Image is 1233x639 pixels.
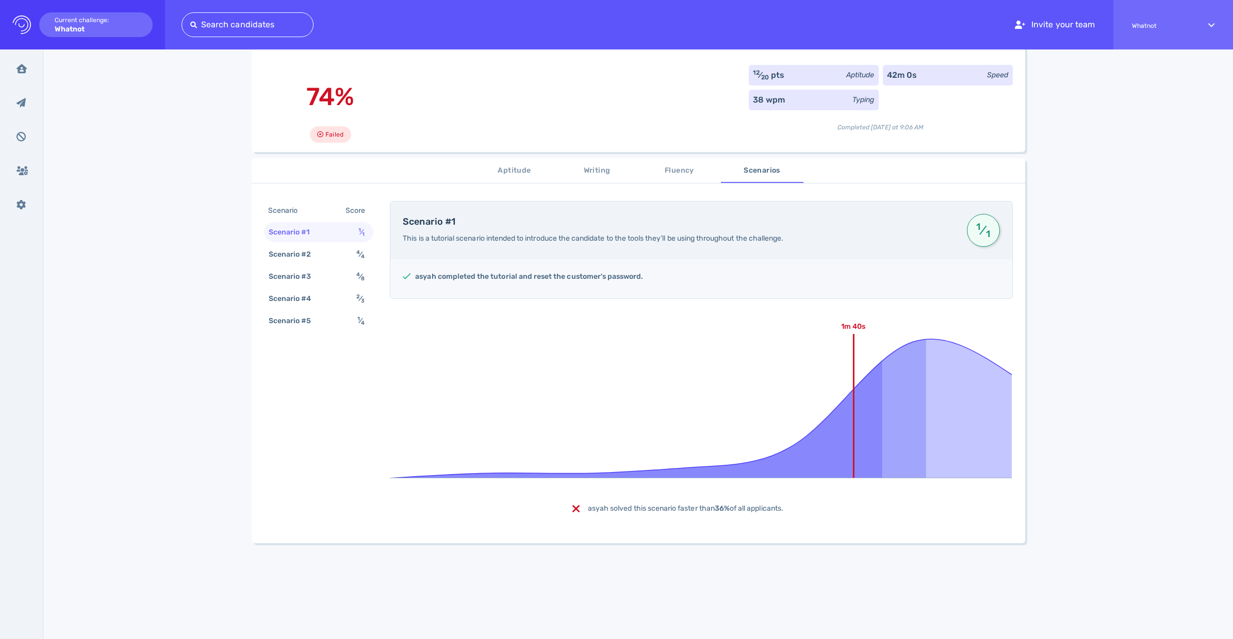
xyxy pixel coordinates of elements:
[356,249,360,256] sup: 4
[761,74,769,81] sub: 20
[361,253,365,260] sub: 4
[343,203,371,218] div: Score
[361,320,365,326] sub: 4
[753,69,760,76] sup: 12
[361,297,365,304] sub: 3
[403,216,954,228] h4: Scenario #1
[306,82,354,111] span: 74%
[356,250,365,259] span: ⁄
[1132,22,1190,29] span: Whatnot
[588,504,783,513] span: asyah solved this scenario faster than of all applicants.
[267,225,322,240] div: Scenario #1
[357,316,365,325] span: ⁄
[267,313,324,328] div: Scenario #5
[356,271,360,278] sup: 4
[852,94,874,105] div: Typing
[562,164,632,177] span: Writing
[415,272,643,282] h5: asyah completed the tutorial and reset the customer's password.
[356,293,360,300] sup: 2
[842,322,866,331] text: 1m 40s
[357,315,360,322] sup: 1
[358,228,365,237] span: ⁄
[325,128,343,141] span: Failed
[362,231,365,238] sub: 1
[974,221,992,240] span: ⁄
[753,69,785,81] div: ⁄ pts
[361,275,365,282] sub: 8
[887,69,917,81] div: 42m 0s
[974,226,982,228] sup: 1
[984,233,992,235] sub: 1
[846,70,874,80] div: Aptitude
[480,164,550,177] span: Aptitude
[987,70,1008,80] div: Speed
[727,164,797,177] span: Scenarios
[267,247,324,262] div: Scenario #2
[266,203,310,218] div: Scenario
[403,234,783,243] span: This is a tutorial scenario intended to introduce the candidate to the tools they’ll be using thr...
[715,504,730,513] b: 36%
[645,164,715,177] span: Fluency
[753,94,785,106] div: 38 wpm
[358,227,361,233] sup: 1
[267,269,324,284] div: Scenario #3
[267,291,324,306] div: Scenario #4
[749,114,1013,132] div: Completed [DATE] at 9:06 AM
[356,294,365,303] span: ⁄
[356,272,365,281] span: ⁄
